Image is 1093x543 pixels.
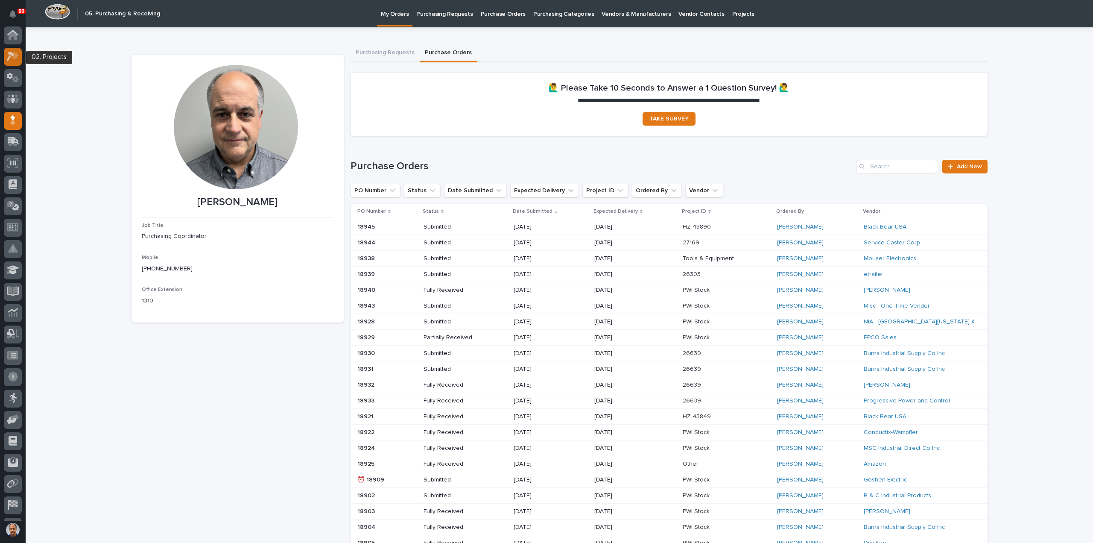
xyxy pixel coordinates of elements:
[594,524,655,531] p: [DATE]
[424,334,485,341] p: Partially Received
[357,475,386,484] p: ⏰ 18909
[594,350,655,357] p: [DATE]
[351,456,988,472] tr: 1892518925 Fully Received[DATE][DATE]OtherOther [PERSON_NAME] Amazon
[594,223,655,231] p: [DATE]
[864,492,931,499] a: B & C Industrial Products
[683,301,711,310] p: PWI Stock
[514,445,575,452] p: [DATE]
[351,160,853,173] h1: Purchase Orders
[351,346,988,361] tr: 1893018930 Submitted[DATE][DATE]2663926639 [PERSON_NAME] Burns Industrial Supply Co Inc
[4,521,22,539] button: users-avatar
[864,318,983,326] a: NIA - [GEOGRAPHIC_DATA][US_STATE] Axle
[142,232,333,241] p: Purchasing Coordinator
[357,427,376,436] p: 18922
[514,429,575,436] p: [DATE]
[594,366,655,373] p: [DATE]
[864,271,883,278] a: etrailer
[594,239,655,247] p: [DATE]
[777,318,824,326] a: [PERSON_NAME]
[357,443,377,452] p: 18924
[357,222,377,231] p: 18945
[424,223,485,231] p: Submitted
[351,440,988,456] tr: 1892418924 Fully Received[DATE][DATE]PWI StockPWI Stock [PERSON_NAME] MSC Industrial Direct Co Inc
[683,238,701,247] p: 27169
[424,271,485,278] p: Submitted
[777,397,824,405] a: [PERSON_NAME]
[357,253,377,262] p: 18938
[864,223,906,231] a: Black Bear USA
[864,413,906,420] a: Black Bear USA
[514,239,575,247] p: [DATE]
[11,10,22,24] div: Notifications90
[45,4,70,20] img: Workspace Logo
[424,302,485,310] p: Submitted
[424,524,485,531] p: Fully Received
[514,413,575,420] p: [DATE]
[683,285,711,294] p: PWI Stock
[777,429,824,436] a: [PERSON_NAME]
[864,524,945,531] a: Burns Industrial Supply Co Inc
[514,382,575,389] p: [DATE]
[683,269,702,278] p: 26303
[777,508,824,515] a: [PERSON_NAME]
[514,461,575,468] p: [DATE]
[593,207,638,216] p: Expected Delivery
[514,223,575,231] p: [DATE]
[142,287,182,292] span: Office Extension
[594,318,655,326] p: [DATE]
[357,269,377,278] p: 18939
[424,397,485,405] p: Fully Received
[351,377,988,393] tr: 1893218932 Fully Received[DATE][DATE]2663926639 [PERSON_NAME] [PERSON_NAME]
[864,366,945,373] a: Burns Industrial Supply Co Inc
[864,302,930,310] a: Misc - One Time Vender
[683,411,713,420] p: HZ 43849
[357,506,377,515] p: 18903
[424,461,485,468] p: Fully Received
[683,348,703,357] p: 26639
[594,413,655,420] p: [DATE]
[142,296,333,305] p: 1310
[683,490,711,499] p: PWI Stock
[683,396,703,405] p: 26639
[351,519,988,535] tr: 1890418904 Fully Received[DATE][DATE]PWI StockPWI Stock [PERSON_NAME] Burns Industrial Supply Co Inc
[357,490,377,499] p: 18902
[423,207,439,216] p: Status
[777,302,824,310] a: [PERSON_NAME]
[424,476,485,484] p: Submitted
[594,492,655,499] p: [DATE]
[864,239,920,247] a: Service Caster Corp
[357,238,377,247] p: 18944
[424,255,485,262] p: Submitted
[777,445,824,452] a: [PERSON_NAME]
[594,302,655,310] p: [DATE]
[777,476,824,484] a: [PERSON_NAME]
[514,334,575,341] p: [DATE]
[777,287,824,294] a: [PERSON_NAME]
[864,508,910,515] a: [PERSON_NAME]
[683,332,711,341] p: PWI Stock
[777,255,824,262] a: [PERSON_NAME]
[777,350,824,357] a: [PERSON_NAME]
[632,184,682,197] button: Ordered By
[510,184,579,197] button: Expected Delivery
[514,350,575,357] p: [DATE]
[864,461,886,468] a: Amazon
[864,397,950,405] a: Progressive Power and Control
[594,508,655,515] p: [DATE]
[351,282,988,298] tr: 1894018940 Fully Received[DATE][DATE]PWI StockPWI Stock [PERSON_NAME] [PERSON_NAME]
[514,287,575,294] p: [DATE]
[357,348,377,357] p: 18930
[424,366,485,373] p: Submitted
[142,255,158,260] span: Mobile
[683,222,713,231] p: HZ 43890
[514,397,575,405] p: [DATE]
[351,503,988,519] tr: 1890318903 Fully Received[DATE][DATE]PWI StockPWI Stock [PERSON_NAME] [PERSON_NAME]
[513,207,552,216] p: Date Submitted
[424,318,485,326] p: Submitted
[404,184,441,197] button: Status
[424,350,485,357] p: Submitted
[85,10,160,18] h2: 05. Purchasing & Receiving
[777,334,824,341] a: [PERSON_NAME]
[357,396,376,405] p: 18933
[683,317,711,326] p: PWI Stock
